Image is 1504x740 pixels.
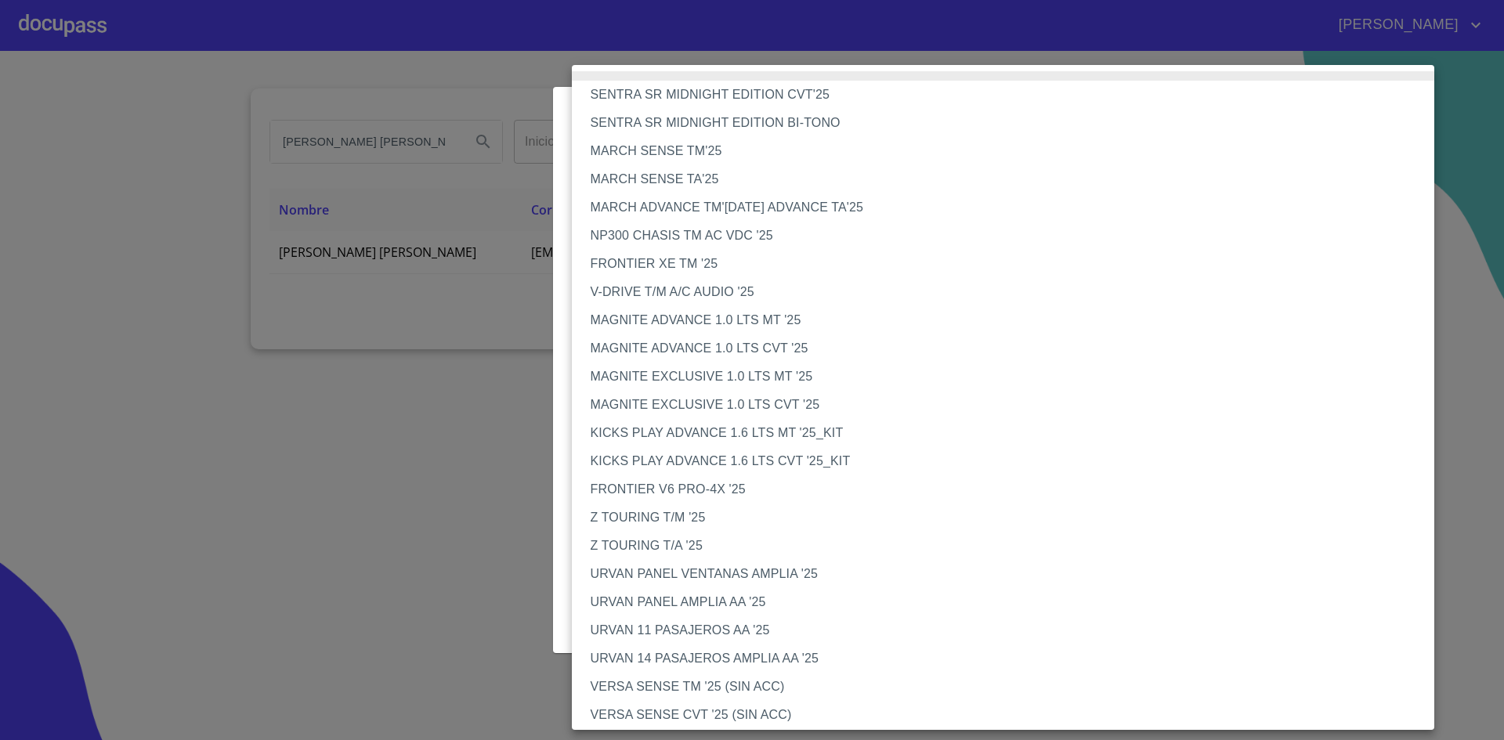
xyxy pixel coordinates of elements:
li: URVAN 11 PASAJEROS AA '25 [572,616,1447,644]
li: FRONTIER XE TM '25 [572,250,1447,278]
li: MARCH ADVANCE TM'[DATE] ADVANCE TA'25 [572,193,1447,222]
li: Z TOURING T/A '25 [572,532,1447,560]
li: MARCH SENSE TM'25 [572,137,1447,165]
li: NP300 CHASIS TM AC VDC '25 [572,222,1447,250]
li: KICKS PLAY ADVANCE 1.6 LTS MT '25_KIT [572,419,1447,447]
li: URVAN PANEL AMPLIA AA '25 [572,588,1447,616]
li: FRONTIER V6 PRO-4X '25 [572,475,1447,504]
li: URVAN PANEL VENTANAS AMPLIA '25 [572,560,1447,588]
li: VERSA SENSE TM '25 (SIN ACC) [572,673,1447,701]
li: URVAN 14 PASAJEROS AMPLIA AA '25 [572,644,1447,673]
li: SENTRA SR MIDNIGHT EDITION BI-TONO [572,109,1447,137]
li: MAGNITE EXCLUSIVE 1.0 LTS CVT '25 [572,391,1447,419]
li: MAGNITE ADVANCE 1.0 LTS CVT '25 [572,334,1447,363]
li: MAGNITE ADVANCE 1.0 LTS MT '25 [572,306,1447,334]
li: MARCH SENSE TA'25 [572,165,1447,193]
li: KICKS PLAY ADVANCE 1.6 LTS CVT '25_KIT [572,447,1447,475]
li: MAGNITE EXCLUSIVE 1.0 LTS MT '25 [572,363,1447,391]
li: Z TOURING T/M '25 [572,504,1447,532]
li: SENTRA SR MIDNIGHT EDITION CVT'25 [572,81,1447,109]
li: VERSA SENSE CVT '25 (SIN ACC) [572,701,1447,729]
li: V-DRIVE T/M A/C AUDIO '25 [572,278,1447,306]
